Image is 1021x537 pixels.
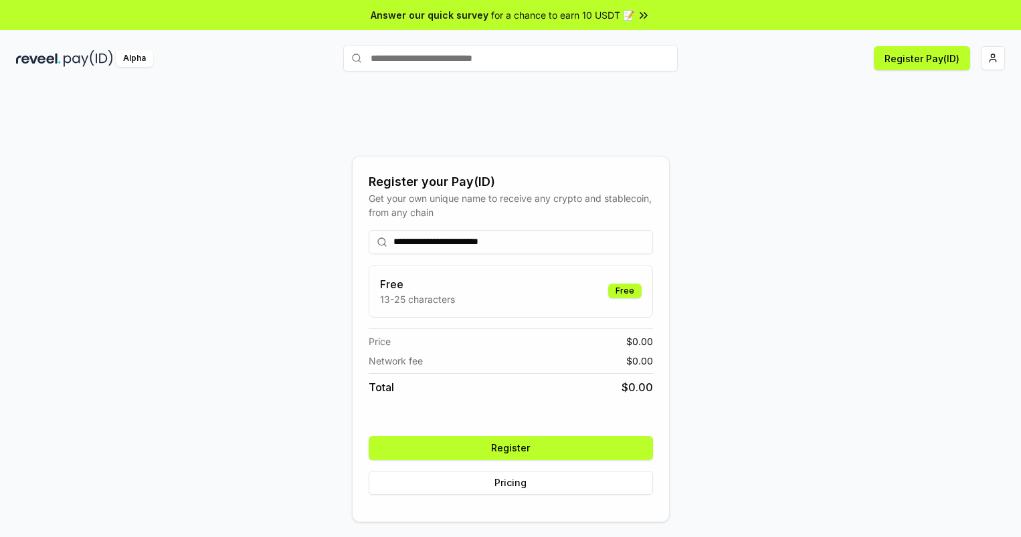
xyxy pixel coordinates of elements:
[380,292,455,306] p: 13-25 characters
[380,276,455,292] h3: Free
[874,46,970,70] button: Register Pay(ID)
[622,379,653,395] span: $ 0.00
[369,191,653,219] div: Get your own unique name to receive any crypto and stablecoin, from any chain
[369,471,653,495] button: Pricing
[626,354,653,368] span: $ 0.00
[64,50,113,67] img: pay_id
[369,173,653,191] div: Register your Pay(ID)
[608,284,642,298] div: Free
[369,354,423,368] span: Network fee
[369,379,394,395] span: Total
[491,8,634,22] span: for a chance to earn 10 USDT 📝
[369,436,653,460] button: Register
[371,8,488,22] span: Answer our quick survey
[116,50,153,67] div: Alpha
[369,334,391,348] span: Price
[16,50,61,67] img: reveel_dark
[626,334,653,348] span: $ 0.00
